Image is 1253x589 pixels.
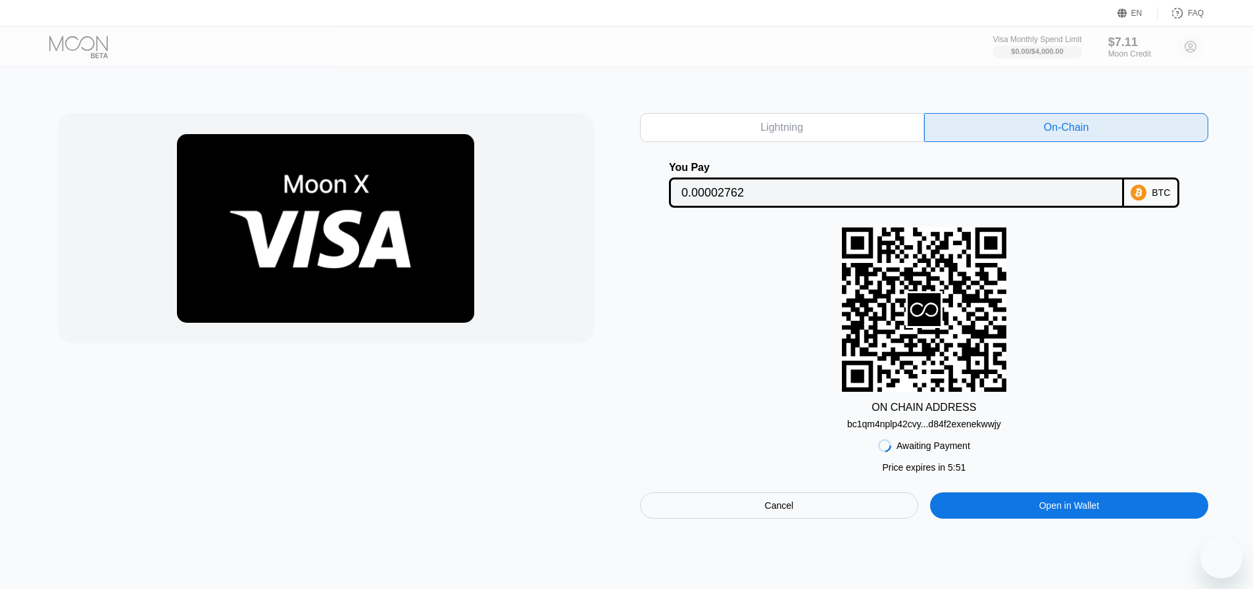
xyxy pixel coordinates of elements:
[930,492,1209,519] div: Open in Wallet
[1200,536,1242,578] iframe: Schaltfläche zum Öffnen des Messaging-Fensters
[1188,9,1204,18] div: FAQ
[924,113,1208,142] div: On-Chain
[882,462,966,473] div: Price expires in
[640,492,919,519] div: Cancel
[1158,7,1204,20] div: FAQ
[1011,47,1064,55] div: $0.00 / $4,000.00
[765,500,794,511] div: Cancel
[872,402,976,413] div: ON CHAIN ADDRESS
[1039,500,1099,511] div: Open in Wallet
[1131,9,1142,18] div: EN
[1044,121,1089,134] div: On-Chain
[640,113,924,142] div: Lightning
[948,462,966,473] span: 5 : 51
[640,162,1209,208] div: You PayBTC
[993,35,1081,59] div: Visa Monthly Spend Limit$0.00/$4,000.00
[669,162,1124,174] div: You Pay
[847,413,1001,429] div: bc1qm4nplp42cvy...d84f2exenekwwjy
[897,440,970,451] div: Awaiting Payment
[993,35,1081,44] div: Visa Monthly Spend Limit
[760,121,803,134] div: Lightning
[1118,7,1158,20] div: EN
[1152,187,1170,198] div: BTC
[847,419,1001,429] div: bc1qm4nplp42cvy...d84f2exenekwwjy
